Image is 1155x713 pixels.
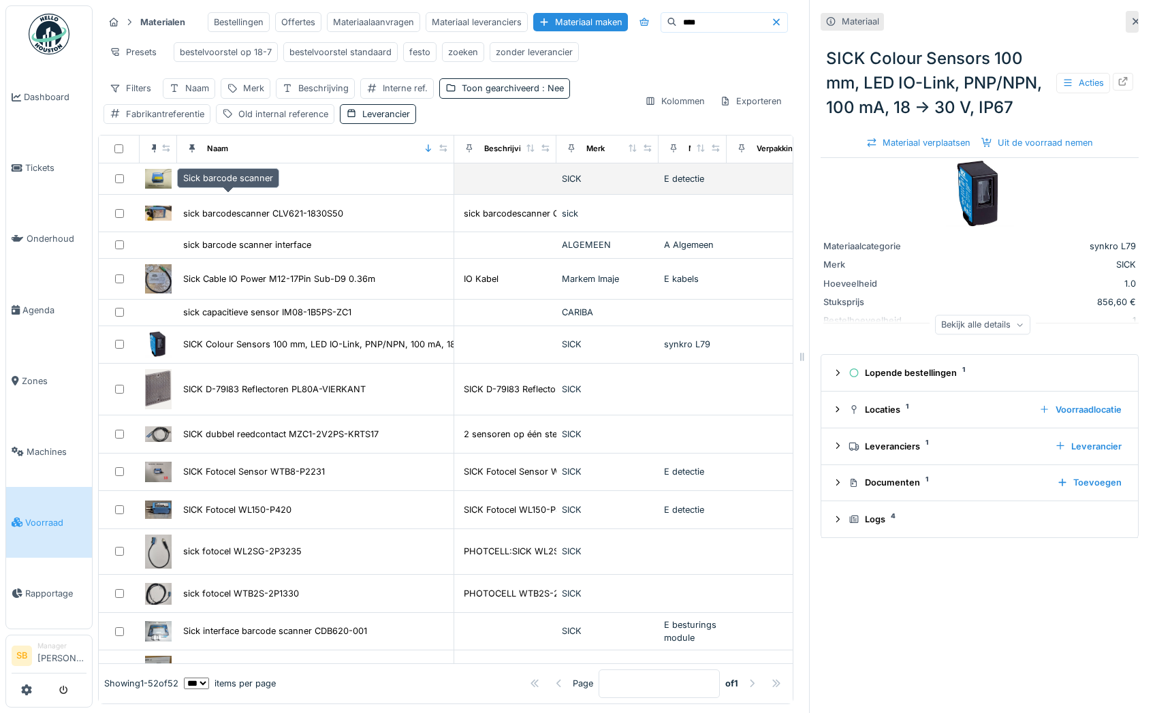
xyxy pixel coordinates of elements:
div: SICK D-79I83 Reflectoren PL80A-VIERKANT [183,383,366,396]
div: Logs [849,513,1122,526]
div: Beschrijving [484,143,531,155]
div: sick fotocel WTB2S-2P1330 [183,587,299,600]
div: Offertes [275,12,321,32]
div: Materiaal maken [533,13,628,31]
div: sick [562,207,653,220]
a: Agenda [6,274,92,345]
div: SICK D-79I83 Reflectoren PL80A [464,383,599,396]
div: SICK [562,587,653,600]
div: items per page [184,677,276,690]
div: 856,60 € [931,296,1136,308]
a: Zones [6,345,92,416]
div: Materiaal leveranciers [426,12,528,32]
span: Tickets [25,161,86,174]
span: Onderhoud [27,232,86,245]
summary: Documenten1Toevoegen [827,471,1133,496]
div: CARIBA [562,306,653,319]
img: sick fotocel WL2SG-2P3235 [145,535,172,569]
div: Toon gearchiveerd [462,82,564,95]
div: SICK Fotocel WL150-P420 SICK Retroreflective P... [464,503,673,516]
div: Sick interface barcode scanner CDB620-001 [183,624,367,637]
div: E kabels [664,272,721,285]
img: SICK Fotocel WL150-P420 [145,501,172,518]
div: festo [409,46,430,59]
div: SICK Fotocel Sensor WTB8-P2231 | WTB8 P2231 [464,465,667,478]
div: SICK [562,503,653,516]
a: Onderhoud [6,204,92,274]
div: Leverancier [362,108,410,121]
summary: Lopende bestellingen1 [827,360,1133,385]
a: Dashboard [6,62,92,133]
div: SICK Fotocel WL150-P420 [183,503,291,516]
img: SICKNiveausensor [145,656,172,691]
a: Voorraad [6,487,92,558]
span: : Nee [539,83,564,93]
summary: Locaties1Voorraadlocatie [827,397,1133,422]
div: SICK Colour Sensors 100 mm, LED IO-Link, PNP/NPN, 100 mA, 18 → 30 V, IP67 [821,41,1139,125]
img: SICK dubbel reedcontact MZC1-2V2PS-KRTS17 [145,426,172,443]
div: SICK dubbel reedcontact MZC1-2V2PS-KRTS17 [183,428,379,441]
li: SB [12,646,32,666]
strong: of 1 [725,677,738,690]
div: Toevoegen [1051,473,1127,492]
span: Agenda [22,304,86,317]
div: Verpakking [757,143,797,155]
div: PHOTOCELL WTB2S-2P1330 PNP DSK010030 [464,587,656,600]
div: Showing 1 - 52 of 52 [104,677,178,690]
div: sick barcodescanner CLV621-1830S50 markem prin... [464,207,686,220]
div: Naam [207,143,228,155]
div: Manager [37,641,86,651]
div: Acties [1056,73,1110,93]
div: Old internal reference [238,108,328,121]
div: Merk [243,82,264,95]
div: Hoeveelheid [823,277,925,290]
div: Materiaal [842,15,879,28]
img: SICK D-79I83 Reflectoren PL80A-VIERKANT [145,369,172,409]
div: Sick barcode scanner [177,168,279,188]
div: Filters [104,78,157,98]
div: Materiaalcategorie [823,240,925,253]
div: SICK Colour Sensors 100 mm, LED IO-Link, PNP/NPN, 100 mA, 18 → 30 V, IP67 [183,338,511,351]
img: Sick barcode scanner [145,169,172,189]
div: Materiaalcategorie [689,143,757,155]
strong: Materialen [135,16,191,29]
img: SICK Fotocel Sensor WTB8-P2231 [145,462,172,481]
div: bestelvoorstel standaard [289,46,392,59]
div: ALGEMEEN [562,238,653,251]
div: E detectie [664,172,721,185]
img: SICK Colour Sensors 100 mm, LED IO-Link, PNP/NPN, 100 mA, 18 → 30 V, IP67 [946,161,1014,229]
img: Sick Cable IO Power M12-17Pin Sub-D9 0.36m [145,264,172,294]
div: SICK Fotocel Sensor WTB8-P2231 [183,465,325,478]
div: Exporteren [714,91,788,111]
div: zoeken [448,46,478,59]
img: SICK Colour Sensors 100 mm, LED IO-Link, PNP/NPN, 100 mA, 18 → 30 V, IP67 [145,332,172,358]
div: IO Kabel [464,272,499,285]
div: Sick Cable IO Power M12-17Pin Sub-D9 0.36m [183,272,375,285]
div: sick barcodescanner CLV621-1830S50 [183,207,343,220]
div: Bestellingen [208,12,270,32]
img: Sick interface barcode scanner CDB620-001 [145,621,172,641]
span: Voorraad [25,516,86,529]
div: Stuksprijs [823,296,925,308]
div: zonder leverancier [496,46,573,59]
div: SICK [931,258,1136,271]
div: SICK [562,338,653,351]
div: sick capacitieve sensor IM08-1B5PS-ZC1 [183,306,351,319]
div: 1.0 [931,277,1136,290]
a: Rapportage [6,558,92,629]
div: SICK [562,383,653,396]
div: E detectie [664,503,721,516]
div: Beschrijving [298,82,349,95]
div: SICK [562,624,653,637]
div: Locaties [849,403,1028,416]
div: Documenten [849,476,1046,489]
div: Materiaalaanvragen [327,12,420,32]
div: SICK [562,172,653,185]
div: Leveranciers [849,440,1044,453]
span: Rapportage [25,587,86,600]
div: PHOTCELL:SICK WL2SG-2P3235 Reflector fotocel, ... [464,545,687,558]
div: bestelvoorstel op 18-7 [180,46,272,59]
span: Zones [22,375,86,387]
div: sick fotocel WL2SG-2P3235 [183,545,302,558]
div: sick barcode scanner interface [183,238,311,251]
